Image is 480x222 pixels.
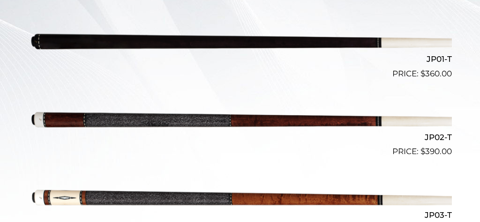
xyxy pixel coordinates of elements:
a: JP01-T $360.00 [28,6,452,80]
bdi: 390.00 [420,147,452,156]
a: JP02-T $390.00 [28,84,452,158]
img: JP01-T [28,6,452,76]
img: JP02-T [28,84,452,154]
span: $ [420,147,425,156]
span: $ [420,69,425,78]
bdi: 360.00 [420,69,452,78]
